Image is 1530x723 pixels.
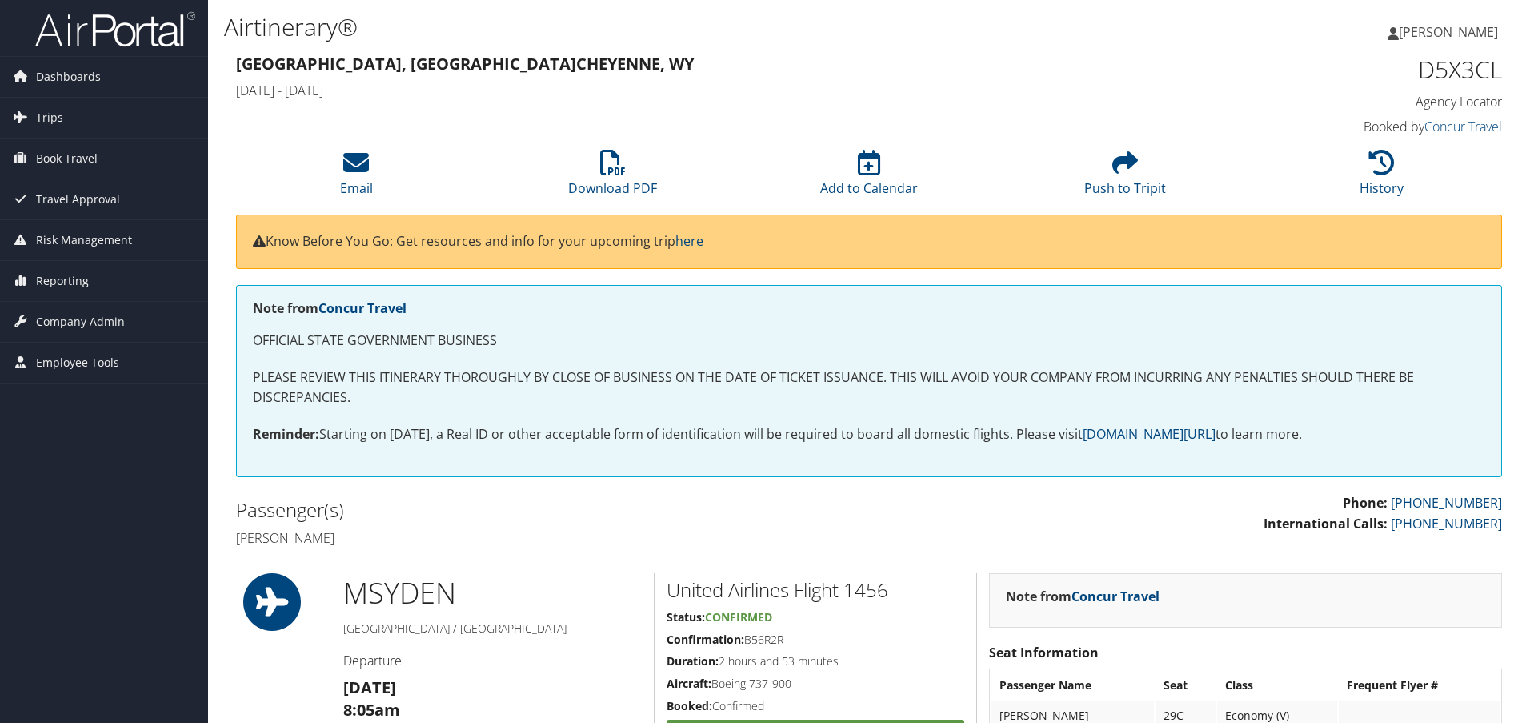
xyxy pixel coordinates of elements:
strong: 8:05am [343,699,400,721]
p: OFFICIAL STATE GOVERNMENT BUSINESS [253,331,1485,351]
h4: Agency Locator [1204,93,1502,110]
strong: [DATE] [343,677,396,698]
h2: Passenger(s) [236,496,857,524]
strong: Note from [253,299,407,317]
strong: International Calls: [1264,515,1388,532]
th: Class [1217,671,1337,700]
strong: Note from [1006,588,1160,605]
a: Push to Tripit [1084,159,1166,197]
h1: Airtinerary® [224,10,1084,44]
a: Email [340,159,373,197]
a: Add to Calendar [820,159,918,197]
a: [PERSON_NAME] [1388,8,1514,56]
th: Frequent Flyer # [1339,671,1500,700]
p: PLEASE REVIEW THIS ITINERARY THOROUGHLY BY CLOSE OF BUSINESS ON THE DATE OF TICKET ISSUANCE. THIS... [253,368,1485,408]
strong: Reminder: [253,425,319,443]
a: [PHONE_NUMBER] [1391,494,1502,512]
p: Know Before You Go: Get resources and info for your upcoming trip [253,231,1485,252]
span: Dashboards [36,57,101,97]
a: [PHONE_NUMBER] [1391,515,1502,532]
h4: [PERSON_NAME] [236,529,857,547]
span: [PERSON_NAME] [1399,23,1498,41]
h5: [GEOGRAPHIC_DATA] / [GEOGRAPHIC_DATA] [343,621,642,637]
span: Company Admin [36,302,125,342]
h2: United Airlines Flight 1456 [667,576,964,604]
h1: D5X3CL [1204,53,1502,86]
strong: Seat Information [989,644,1099,661]
h5: 2 hours and 53 minutes [667,653,964,669]
span: Employee Tools [36,343,119,383]
div: -- [1347,709,1492,723]
img: airportal-logo.png [35,10,195,48]
strong: Duration: [667,653,719,669]
h4: [DATE] - [DATE] [236,82,1180,99]
strong: Confirmation: [667,632,744,647]
span: Travel Approval [36,179,120,219]
h5: Boeing 737-900 [667,676,964,692]
h4: Booked by [1204,118,1502,135]
a: History [1360,159,1404,197]
th: Seat [1156,671,1216,700]
h4: Departure [343,652,642,669]
h1: MSY DEN [343,573,642,613]
th: Passenger Name [991,671,1154,700]
span: Confirmed [705,609,772,625]
p: Starting on [DATE], a Real ID or other acceptable form of identification will be required to boar... [253,424,1485,445]
a: Concur Travel [318,299,407,317]
a: Download PDF [568,159,657,197]
strong: Phone: [1343,494,1388,512]
a: Concur Travel [1424,118,1502,135]
strong: [GEOGRAPHIC_DATA], [GEOGRAPHIC_DATA] Cheyenne, WY [236,53,694,74]
h5: Confirmed [667,698,964,714]
span: Trips [36,98,63,138]
span: Book Travel [36,139,98,179]
a: Concur Travel [1071,588,1160,605]
strong: Aircraft: [667,676,711,691]
span: Reporting [36,261,89,301]
span: Risk Management [36,220,132,260]
h5: B56R2R [667,632,964,648]
strong: Booked: [667,698,712,713]
strong: Status: [667,609,705,625]
a: here [675,232,703,250]
a: [DOMAIN_NAME][URL] [1083,425,1216,443]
